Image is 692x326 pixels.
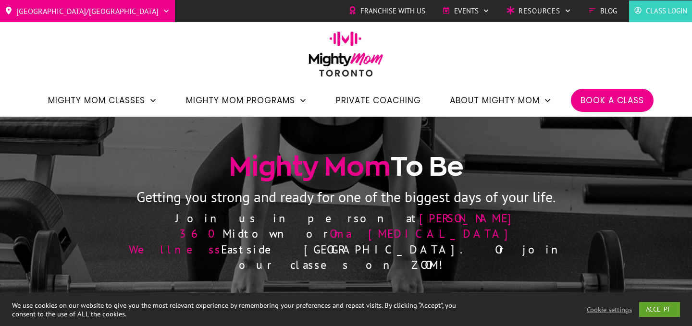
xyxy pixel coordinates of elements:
a: About Mighty Mom [450,92,552,109]
a: Book a Class [581,92,644,109]
span: Events [454,4,479,18]
a: Class Login [634,4,687,18]
span: Blog [600,4,617,18]
span: [PERSON_NAME] 360 [179,211,517,241]
a: Mighty Mom Classes [48,92,157,109]
span: Franchise with Us [360,4,425,18]
h1: To Be [58,149,634,184]
a: Mighty Mom Programs [186,92,307,109]
a: Private Coaching [336,92,421,109]
a: Cookie settings [587,305,632,314]
a: Events [442,4,490,18]
p: Join us in person at Midtown or Eastside [GEOGRAPHIC_DATA]. Or join our classes on ZOOM! [126,211,566,273]
img: mightymom-logo-toronto [304,31,388,84]
span: Class Login [646,4,687,18]
a: Blog [588,4,617,18]
p: Getting you strong and ready for one of the biggest days of your life. [58,184,634,210]
span: Resources [519,4,560,18]
span: Mighty Mom Classes [48,92,145,109]
span: [GEOGRAPHIC_DATA]/[GEOGRAPHIC_DATA] [16,3,159,19]
a: [GEOGRAPHIC_DATA]/[GEOGRAPHIC_DATA] [5,3,170,19]
span: Oma [MEDICAL_DATA] Wellness [129,226,513,256]
div: We use cookies on our website to give you the most relevant experience by remembering your prefer... [12,301,480,318]
span: About Mighty Mom [450,92,540,109]
a: ACCEPT [639,302,680,317]
span: Mighty Mom Programs [186,92,295,109]
a: Resources [507,4,571,18]
span: Mighty Mom [229,152,391,181]
a: Franchise with Us [348,4,425,18]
